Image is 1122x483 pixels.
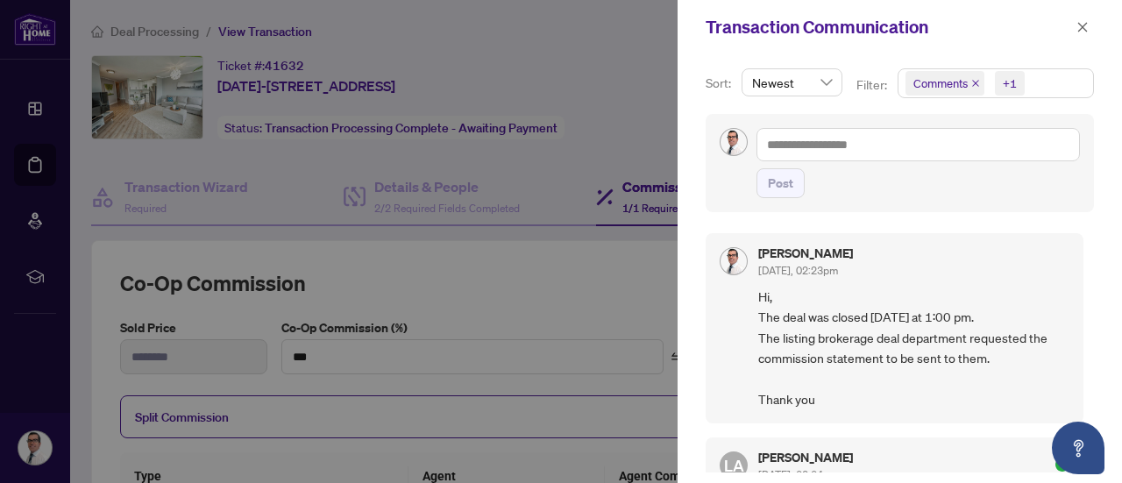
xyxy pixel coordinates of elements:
span: LA [724,453,744,478]
p: Filter: [856,75,890,95]
span: check-circle [1055,458,1069,472]
img: Profile Icon [721,129,747,155]
span: close [1076,21,1089,33]
p: Sort: [706,74,735,93]
button: Post [756,168,805,198]
span: Comments [913,75,968,92]
span: [DATE], 08:04pm [758,468,838,481]
h5: [PERSON_NAME] [758,247,853,259]
div: +1 [1003,75,1017,92]
span: Newest [752,69,832,96]
img: Profile Icon [721,248,747,274]
button: Open asap [1052,422,1104,474]
div: Transaction Communication [706,14,1071,40]
h5: [PERSON_NAME] [758,451,853,464]
span: close [971,79,980,88]
span: Hi, The deal was closed [DATE] at 1:00 pm. The listing brokerage deal department requested the co... [758,287,1069,409]
span: [DATE], 02:23pm [758,264,838,277]
span: Comments [905,71,984,96]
